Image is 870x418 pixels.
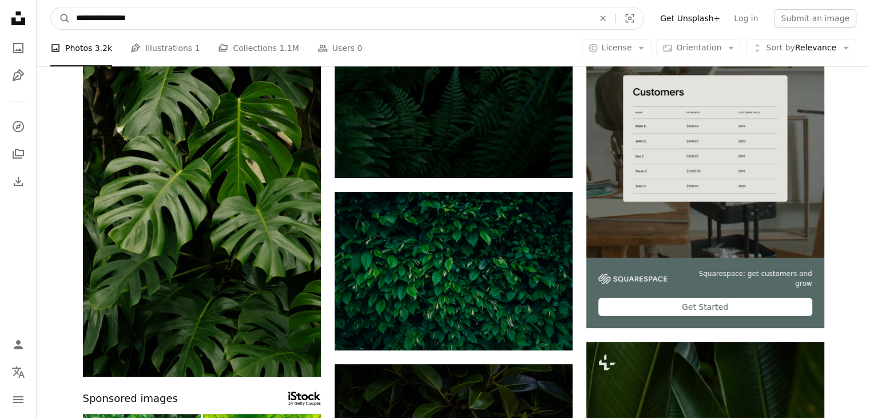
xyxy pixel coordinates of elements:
[616,7,643,29] button: Visual search
[7,115,30,138] a: Explore
[335,266,573,276] a: a green wall covered in lots of leaves
[83,192,321,203] a: a close up of a large green leafy plant
[7,64,30,87] a: Illustrations
[7,333,30,356] a: Log in / Sign up
[586,19,824,258] img: file-1747939376688-baf9a4a454ffimage
[7,7,30,32] a: Home — Unsplash
[7,143,30,165] a: Collections
[746,39,856,57] button: Sort byRelevance
[598,298,812,316] div: Get Started
[7,388,30,411] button: Menu
[602,43,632,52] span: License
[766,42,836,54] span: Relevance
[317,30,363,66] a: Users 0
[7,361,30,384] button: Language
[681,269,812,289] span: Squarespace: get customers and grow
[218,30,299,66] a: Collections 1.1M
[335,192,573,350] img: a green wall covered in lots of leaves
[83,391,178,407] span: Sponsored images
[335,19,573,178] img: green ferns on a black background
[774,9,856,27] button: Submit an image
[676,43,721,52] span: Orientation
[83,19,321,377] img: a close up of a large green leafy plant
[50,7,644,30] form: Find visuals sitewide
[586,19,824,328] a: Squarespace: get customers and growGet Started
[7,170,30,193] a: Download History
[195,42,200,54] span: 1
[7,37,30,60] a: Photos
[653,9,727,27] a: Get Unsplash+
[357,42,362,54] span: 0
[598,274,667,284] img: file-1747939142011-51e5cc87e3c9
[656,39,741,57] button: Orientation
[582,39,652,57] button: License
[130,30,200,66] a: Illustrations 1
[51,7,70,29] button: Search Unsplash
[766,43,794,52] span: Sort by
[590,7,615,29] button: Clear
[279,42,299,54] span: 1.1M
[335,93,573,104] a: green ferns on a black background
[727,9,765,27] a: Log in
